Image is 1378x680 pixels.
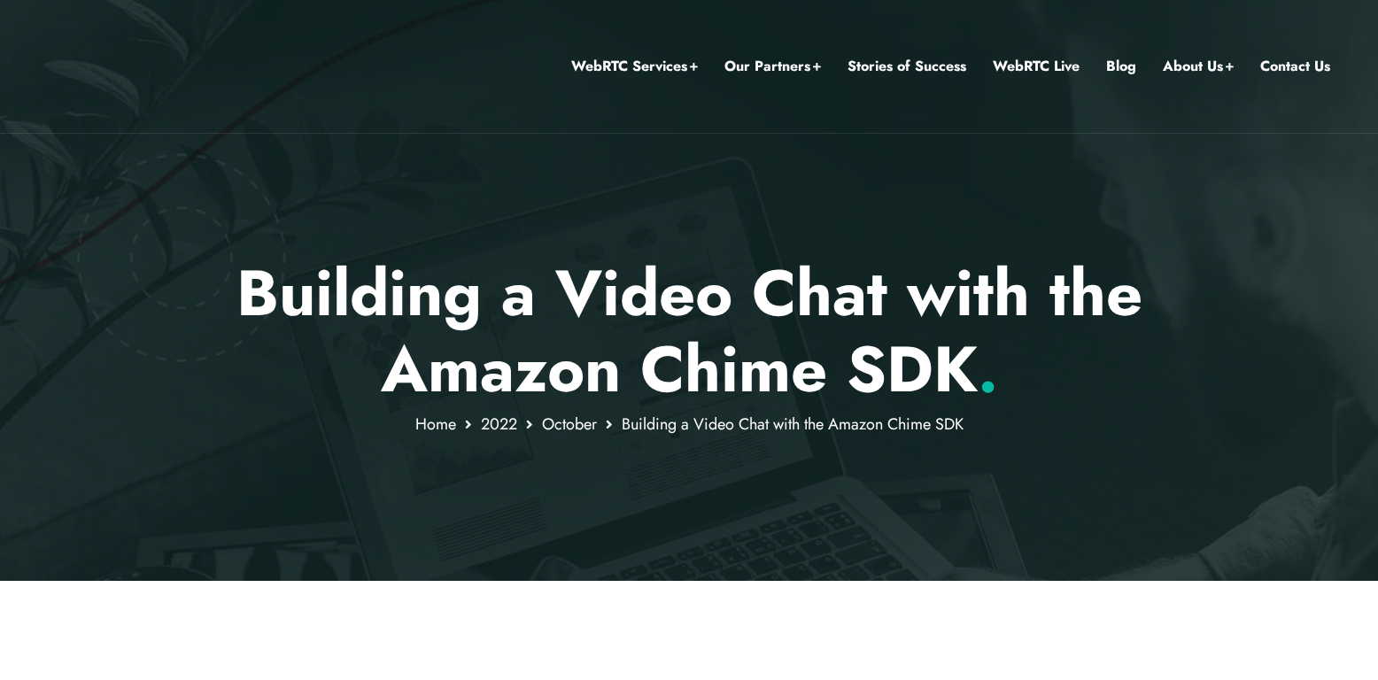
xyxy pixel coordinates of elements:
[1163,55,1234,78] a: About Us
[724,55,821,78] a: Our Partners
[848,55,966,78] a: Stories of Success
[978,323,998,415] span: .
[1106,55,1136,78] a: Blog
[571,55,698,78] a: WebRTC Services
[481,413,517,436] a: 2022
[1260,55,1330,78] a: Contact Us
[622,413,964,436] span: Building a Video Chat with the Amazon Chime SDK
[993,55,1080,78] a: WebRTC Live
[171,255,1208,408] p: Building a Video Chat with the Amazon Chime SDK
[415,413,456,436] a: Home
[542,413,597,436] a: October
